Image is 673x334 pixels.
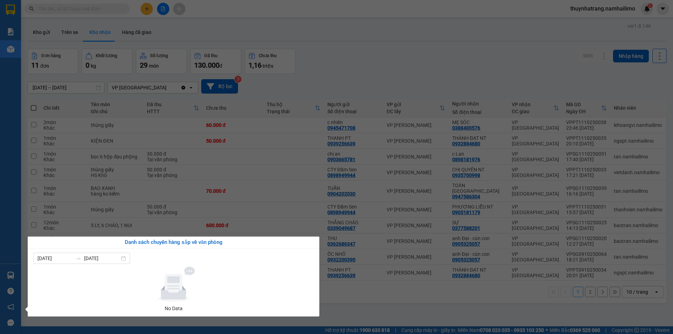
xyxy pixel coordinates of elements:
[33,238,314,247] div: Danh sách chuyến hàng sắp về văn phòng
[36,305,311,312] div: No Data
[76,255,81,261] span: swap-right
[84,254,120,262] input: Đến ngày
[76,255,81,261] span: to
[38,254,73,262] input: Từ ngày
